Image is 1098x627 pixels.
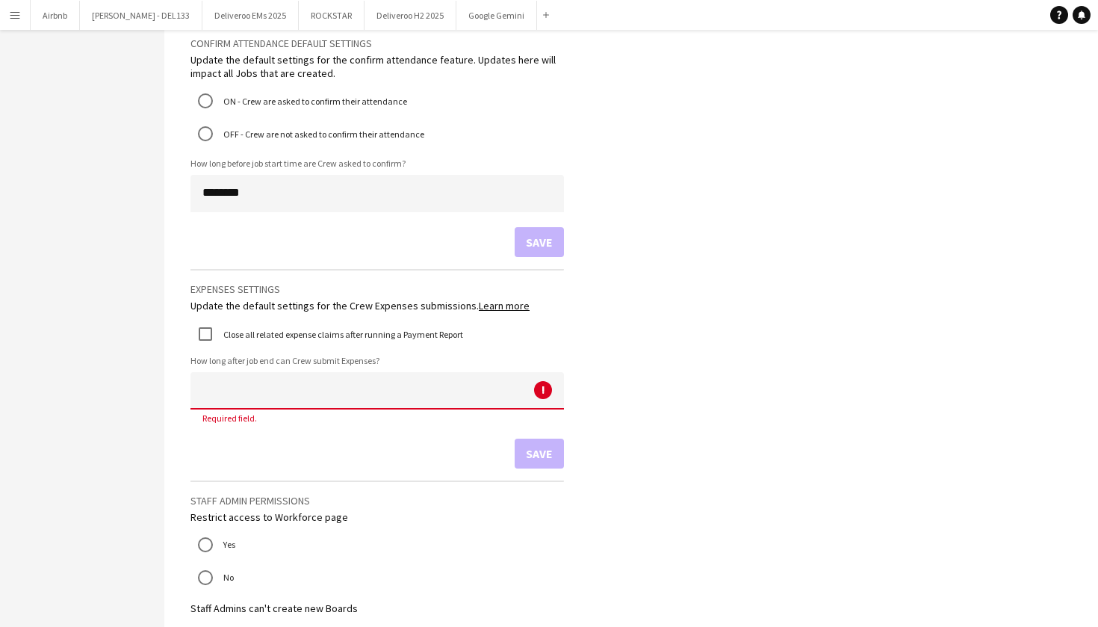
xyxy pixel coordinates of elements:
label: Yes [220,533,235,556]
div: Staff Admins can't create new Boards [190,602,564,615]
label: ON - Crew are asked to confirm their attendance [220,90,407,113]
h3: Expenses settings [190,282,564,296]
label: How long before job start time are Crew asked to confirm? [190,158,564,169]
button: Airbnb [31,1,80,30]
button: Google Gemini [456,1,537,30]
label: No [220,566,234,589]
button: [PERSON_NAME] - DEL133 [80,1,202,30]
h3: Confirm attendance default settings [190,37,564,50]
label: How long after job end can Crew submit Expenses? [190,355,564,366]
div: Update the default settings for the Crew Expenses submissions. [190,299,564,312]
div: Update the default settings for the confirm attendance feature. Updates here will impact all Jobs... [190,53,564,80]
button: Deliveroo H2 2025 [365,1,456,30]
label: OFF - Crew are not asked to confirm their attendance [220,123,424,146]
button: Deliveroo EMs 2025 [202,1,299,30]
label: Close all related expense claims after running a Payment Report [220,328,463,339]
h3: Staff Admin Permissions [190,494,564,507]
span: Required field. [190,413,269,424]
div: Restrict access to Workforce page [190,510,564,524]
a: Learn more [479,299,530,312]
button: ROCKSTAR [299,1,365,30]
